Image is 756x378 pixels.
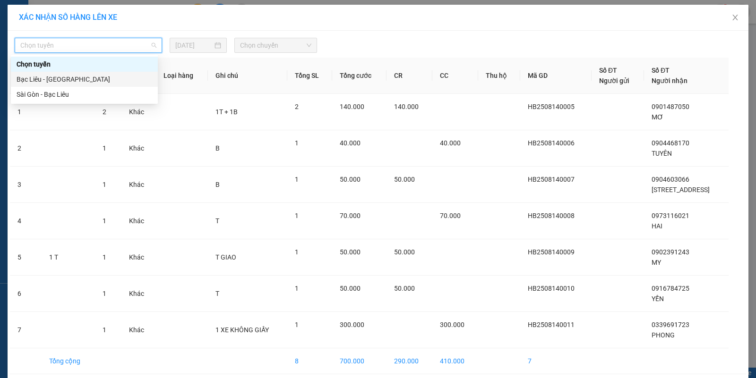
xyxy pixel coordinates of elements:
[599,67,617,74] span: Số ĐT
[42,239,95,276] td: 1 T
[394,248,415,256] span: 50.000
[54,23,62,30] span: environment
[295,103,299,110] span: 2
[103,326,106,334] span: 1
[10,167,42,203] td: 3
[652,285,689,292] span: 0916784725
[103,217,106,225] span: 1
[652,186,710,193] span: [STREET_ADDRESS]
[4,59,110,75] b: GỬI : VP Hoà Bình
[340,212,361,219] span: 70.000
[652,331,675,339] span: PHONG
[10,130,42,167] td: 2
[215,253,236,261] span: T GIAO
[17,89,152,100] div: Sài Gòn - Bạc Liêu
[121,167,156,203] td: Khác
[103,253,106,261] span: 1
[528,103,575,110] span: HB2508140005
[394,176,415,183] span: 50.000
[19,13,117,22] span: XÁC NHẬN SỐ HÀNG LÊN XE
[528,248,575,256] span: HB2508140009
[11,87,158,102] div: Sài Gòn - Bạc Liêu
[440,321,464,328] span: 300.000
[652,150,672,157] span: TUYÊN
[652,176,689,183] span: 0904603066
[432,348,478,374] td: 410.000
[652,113,663,121] span: MƠ
[295,285,299,292] span: 1
[652,77,687,84] span: Người nhận
[528,139,575,147] span: HB2508140006
[121,94,156,130] td: Khác
[287,348,333,374] td: 8
[478,58,520,94] th: Thu hộ
[215,217,219,225] span: T
[528,285,575,292] span: HB2508140010
[10,276,42,312] td: 6
[20,38,156,52] span: Chọn tuyến
[4,21,180,33] li: 995 [PERSON_NAME]
[215,144,220,152] span: B
[215,326,269,334] span: 1 XE KHÔNG GIẤY
[599,77,629,84] span: Người gửi
[17,74,152,84] div: Bạc Liêu - [GEOGRAPHIC_DATA]
[208,58,287,94] th: Ghi chú
[4,33,180,44] li: 0946 508 595
[215,290,219,297] span: T
[394,103,419,110] span: 140.000
[340,139,361,147] span: 40.000
[42,348,95,374] td: Tổng cộng
[121,276,156,312] td: Khác
[175,40,213,50] input: 14/08/2025
[340,321,364,328] span: 300.000
[731,14,739,21] span: close
[10,239,42,276] td: 5
[156,58,208,94] th: Loại hàng
[387,58,432,94] th: CR
[432,58,478,94] th: CC
[295,139,299,147] span: 1
[11,72,158,87] div: Bạc Liêu - Sài Gòn
[340,103,364,110] span: 140.000
[121,203,156,239] td: Khác
[103,108,106,116] span: 2
[240,38,311,52] span: Chọn chuyến
[121,312,156,348] td: Khác
[440,139,461,147] span: 40.000
[10,203,42,239] td: 4
[10,312,42,348] td: 7
[295,321,299,328] span: 1
[121,130,156,167] td: Khác
[652,103,689,110] span: 0901487050
[394,285,415,292] span: 50.000
[287,58,333,94] th: Tổng SL
[652,67,670,74] span: Số ĐT
[54,6,126,18] b: Nhà Xe Hà My
[652,248,689,256] span: 0902391243
[295,176,299,183] span: 1
[520,58,592,94] th: Mã GD
[652,139,689,147] span: 0904468170
[652,321,689,328] span: 0339691723
[103,290,106,297] span: 1
[652,222,662,230] span: HAI
[295,248,299,256] span: 1
[440,212,461,219] span: 70.000
[520,348,592,374] td: 7
[332,348,386,374] td: 700.000
[103,144,106,152] span: 1
[121,239,156,276] td: Khác
[54,34,62,42] span: phone
[215,181,220,188] span: B
[340,176,361,183] span: 50.000
[340,285,361,292] span: 50.000
[11,57,158,72] div: Chọn tuyến
[528,212,575,219] span: HB2508140008
[652,259,661,266] span: MY
[103,181,106,188] span: 1
[17,59,152,69] div: Chọn tuyến
[295,212,299,219] span: 1
[340,248,361,256] span: 50.000
[652,212,689,219] span: 0973116021
[215,108,238,116] span: 1T + 1B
